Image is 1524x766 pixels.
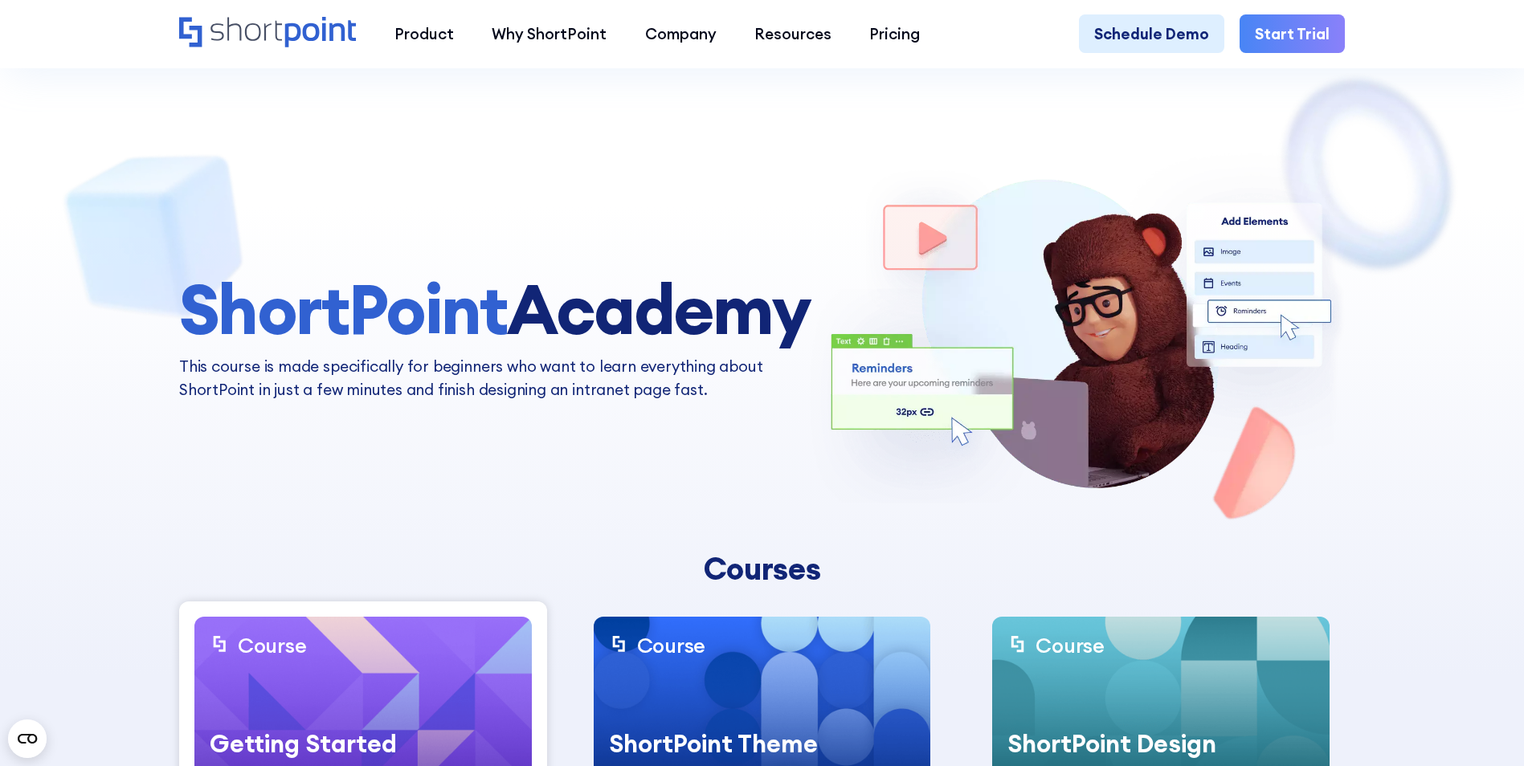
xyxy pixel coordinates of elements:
div: Why ShortPoint [492,22,607,45]
a: Start Trial [1240,14,1345,52]
div: Course [1036,632,1104,658]
div: Company [645,22,717,45]
div: Product [394,22,454,45]
span: ShortPoint [179,266,507,352]
a: Schedule Demo [1079,14,1224,52]
button: Open CMP widget [8,719,47,758]
div: Pricing [869,22,920,45]
a: Why ShortPoint [473,14,626,52]
div: Resources [754,22,831,45]
a: Product [375,14,472,52]
div: Courses [460,551,1063,586]
div: Course [637,632,705,658]
p: This course is made specifically for beginners who want to learn everything about ShortPoint in j... [179,355,809,401]
a: Company [626,14,735,52]
a: Home [179,17,357,50]
div: Course [238,632,306,658]
iframe: Chat Widget [1235,580,1524,766]
a: Pricing [851,14,939,52]
a: Resources [735,14,850,52]
h1: Academy [179,272,809,348]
